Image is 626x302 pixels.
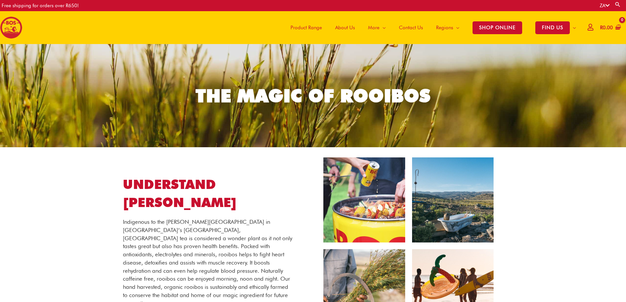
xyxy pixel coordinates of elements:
bdi: 0.00 [600,25,613,31]
a: More [361,11,392,44]
span: Regions [436,18,453,37]
span: R [600,25,603,31]
a: Contact Us [392,11,429,44]
a: Search button [614,1,621,8]
a: ZA [600,3,610,9]
div: THE MAGIC OF ROOIBOS [196,87,430,105]
a: Product Range [284,11,329,44]
span: FIND US [535,21,570,34]
h1: UNDERSTAND [PERSON_NAME] [123,175,294,211]
a: View Shopping Cart, empty [599,20,621,35]
a: About Us [329,11,361,44]
span: About Us [335,18,355,37]
span: More [368,18,380,37]
span: Product Range [290,18,322,37]
a: Regions [429,11,466,44]
span: SHOP ONLINE [473,21,522,34]
nav: Site Navigation [279,11,583,44]
a: SHOP ONLINE [466,11,529,44]
span: Contact Us [399,18,423,37]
